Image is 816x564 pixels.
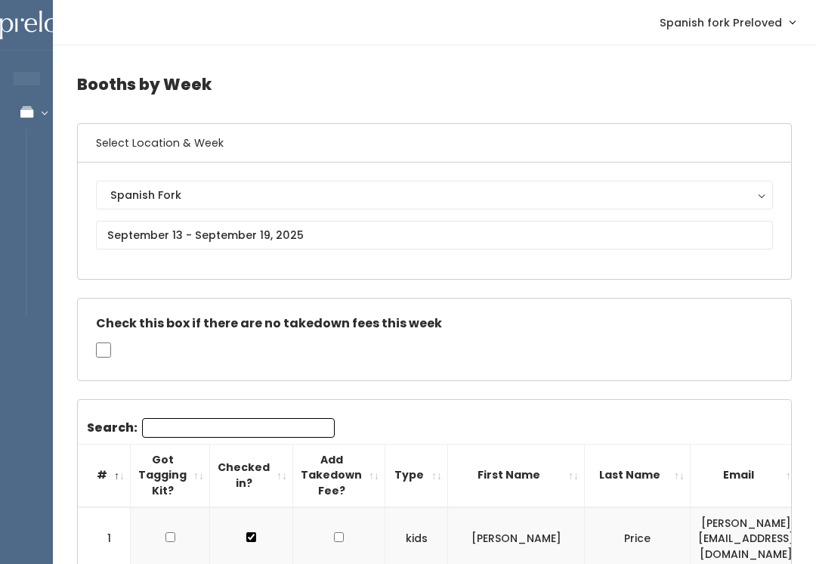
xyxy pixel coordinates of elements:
[385,444,448,507] th: Type: activate to sort column ascending
[87,418,335,438] label: Search:
[585,444,691,507] th: Last Name: activate to sort column ascending
[77,64,792,105] h4: Booths by Week
[142,418,335,438] input: Search:
[210,444,293,507] th: Checked in?: activate to sort column ascending
[96,317,773,330] h5: Check this box if there are no takedown fees this week
[691,444,802,507] th: Email: activate to sort column ascending
[131,444,210,507] th: Got Tagging Kit?: activate to sort column ascending
[110,187,759,203] div: Spanish Fork
[644,6,810,39] a: Spanish fork Preloved
[293,444,385,507] th: Add Takedown Fee?: activate to sort column ascending
[660,14,782,31] span: Spanish fork Preloved
[78,444,131,507] th: #: activate to sort column descending
[96,181,773,209] button: Spanish Fork
[448,444,585,507] th: First Name: activate to sort column ascending
[78,124,791,163] h6: Select Location & Week
[96,221,773,249] input: September 13 - September 19, 2025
